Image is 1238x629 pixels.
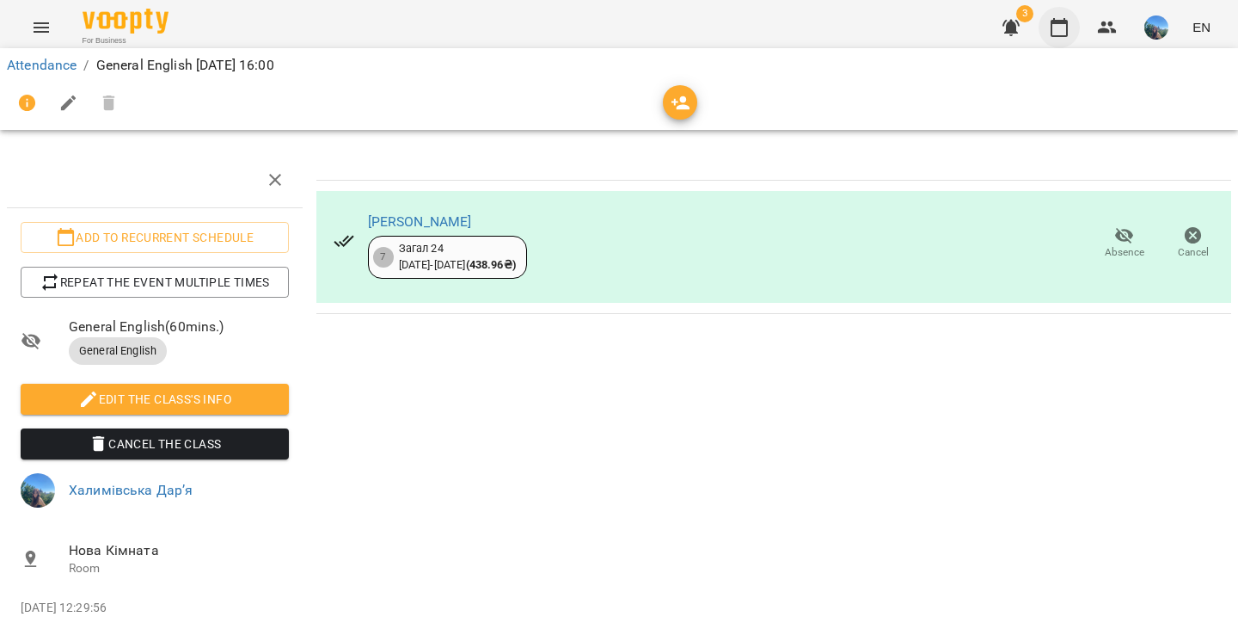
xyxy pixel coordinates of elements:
li: / [83,55,89,76]
img: a7d4f18d439b15bc62280586adbb99de.jpg [21,473,55,508]
span: Absence [1105,245,1144,260]
a: Attendance [7,57,77,73]
span: General English ( 60 mins. ) [69,317,289,337]
nav: breadcrumb [7,55,1231,76]
button: Menu [21,7,62,48]
span: For Business [83,35,169,46]
button: EN [1186,11,1217,43]
button: Cancel the class [21,429,289,459]
img: a7d4f18d439b15bc62280586adbb99de.jpg [1144,15,1168,40]
button: Cancel [1159,219,1228,268]
button: Absence [1090,219,1159,268]
b: ( 438.96 ₴ ) [466,258,516,271]
span: General English [69,343,167,359]
button: Add to recurrent schedule [21,222,289,253]
div: 7 [373,247,394,268]
p: [DATE] 12:29:56 [21,600,289,617]
a: [PERSON_NAME] [368,213,472,230]
span: Edit the class's Info [34,389,275,410]
img: Voopty Logo [83,9,169,34]
span: Repeat the event multiple times [34,272,275,293]
span: Cancel [1178,245,1209,260]
p: General English [DATE] 16:00 [96,55,274,76]
div: Загал 24 [DATE] - [DATE] [399,241,516,273]
a: Халимівська Дарʼя [69,482,193,498]
span: Нова Кімната [69,540,289,561]
span: Add to recurrent schedule [34,227,275,248]
p: Room [69,560,289,577]
button: Edit the class's Info [21,384,289,415]
span: Cancel the class [34,434,275,454]
span: 3 [1016,5,1033,22]
span: EN [1192,18,1210,36]
button: Repeat the event multiple times [21,267,289,298]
